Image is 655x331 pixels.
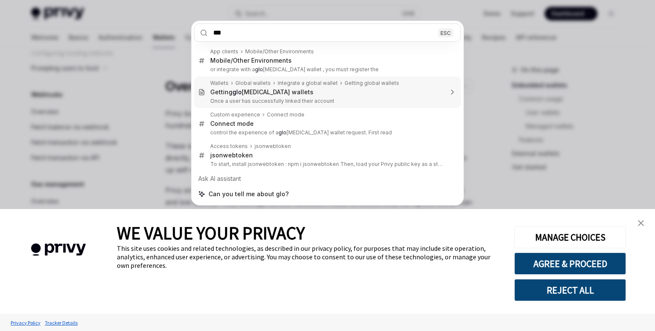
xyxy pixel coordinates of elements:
p: Once a user has successfully linked their account [210,98,443,105]
b: glo [232,88,242,96]
img: close banner [638,220,644,226]
div: ESC [438,28,453,37]
button: REJECT ALL [514,279,626,301]
b: glo [278,129,287,136]
img: company logo [13,231,104,268]
div: Custom experience [210,111,260,118]
a: Tracker Details [43,315,80,330]
div: Ask AI assistant [194,171,461,186]
p: or integrate with a [MEDICAL_DATA] wallet , you must register the [210,66,443,73]
div: Wallets [210,80,229,87]
div: jsonwebtoken [210,151,253,159]
span: WE VALUE YOUR PRIVACY [117,222,305,244]
p: control the experience of a [MEDICAL_DATA] wallet request. First read [210,129,443,136]
div: jsonwebtoken [255,143,291,150]
div: Global wallets [235,80,271,87]
div: Getting [MEDICAL_DATA] wallets [210,88,313,96]
div: Integrate a global wallet [278,80,338,87]
div: Access tokens [210,143,248,150]
span: Can you tell me about glo? [209,190,289,198]
b: glo [255,66,263,73]
a: close banner [632,215,649,232]
a: Privacy Policy [9,315,43,330]
div: This site uses cookies and related technologies, as described in our privacy policy, for purposes... [117,244,501,270]
div: App clients [210,48,238,55]
div: Getting global wallets [345,80,399,87]
button: MANAGE CHOICES [514,226,626,248]
p: To start, install jsonwebtoken : npm i jsonwebtoken Then, load your Privy public key as a string. c [210,161,443,168]
div: Mobile/Other Environments [210,57,292,64]
div: Connect mode [267,111,304,118]
div: Mobile/Other Environments [245,48,314,55]
button: AGREE & PROCEED [514,253,626,275]
div: Connect mode [210,120,254,128]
